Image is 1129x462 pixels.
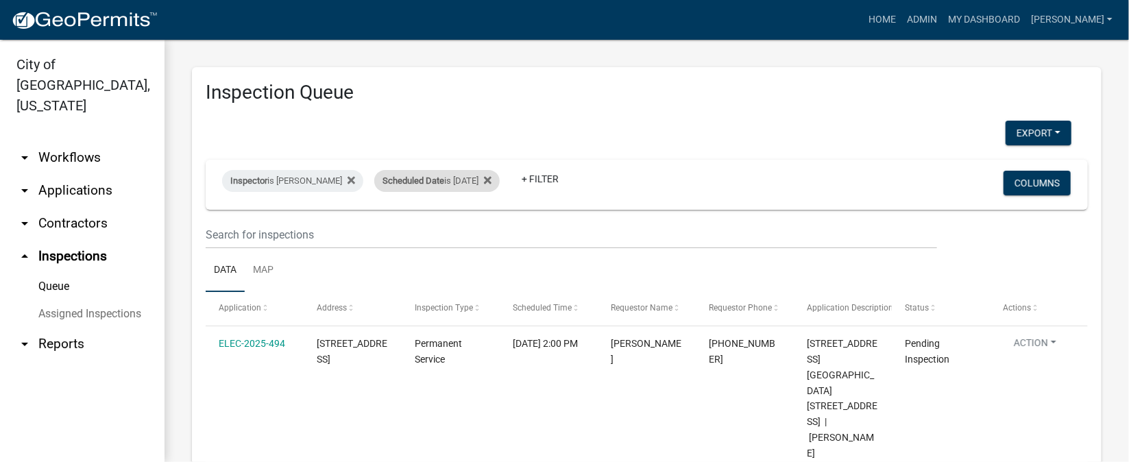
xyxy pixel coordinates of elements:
datatable-header-cell: Requestor Phone [696,292,794,325]
a: ELEC-2025-494 [219,338,285,349]
span: Permanent Service [415,338,462,365]
h3: Inspection Queue [206,81,1088,104]
datatable-header-cell: Scheduled Time [500,292,598,325]
a: [PERSON_NAME] [1025,7,1118,33]
i: arrow_drop_down [16,182,33,199]
i: arrow_drop_down [16,149,33,166]
button: Action [1003,336,1067,356]
a: My Dashboard [943,7,1025,33]
div: is [DATE] [374,170,500,192]
span: Pending Inspection [905,338,949,365]
a: Map [245,249,282,293]
span: Inspection Type [415,303,473,313]
button: Export [1006,121,1071,145]
div: is [PERSON_NAME] [222,170,363,192]
i: arrow_drop_down [16,336,33,352]
i: arrow_drop_up [16,248,33,265]
span: 515 NINTH STREET EAST 515 E 9th Street | Forrest Al-Malik [807,338,877,458]
datatable-header-cell: Address [304,292,402,325]
span: Application Description [807,303,893,313]
span: Status [905,303,929,313]
span: Requestor Name [611,303,672,313]
span: Scheduled Date [383,175,444,186]
span: 502-644-9896 [709,338,775,365]
span: Application [219,303,261,313]
datatable-header-cell: Requestor Name [598,292,696,325]
div: [DATE] 2:00 PM [513,336,585,352]
a: Admin [901,7,943,33]
span: 515 NINTH STREET EAST [317,338,387,365]
span: Actions [1003,303,1031,313]
span: Scheduled Time [513,303,572,313]
input: Search for inspections [206,221,937,249]
datatable-header-cell: Application Description [794,292,892,325]
datatable-header-cell: Status [892,292,990,325]
a: Home [863,7,901,33]
i: arrow_drop_down [16,215,33,232]
span: Address [317,303,347,313]
datatable-header-cell: Inspection Type [402,292,500,325]
a: Data [206,249,245,293]
button: Columns [1004,171,1071,195]
datatable-header-cell: Actions [990,292,1088,325]
span: Sean Norton [611,338,681,365]
a: + Filter [511,167,570,191]
datatable-header-cell: Application [206,292,304,325]
span: Inspector [230,175,267,186]
span: Requestor Phone [709,303,772,313]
